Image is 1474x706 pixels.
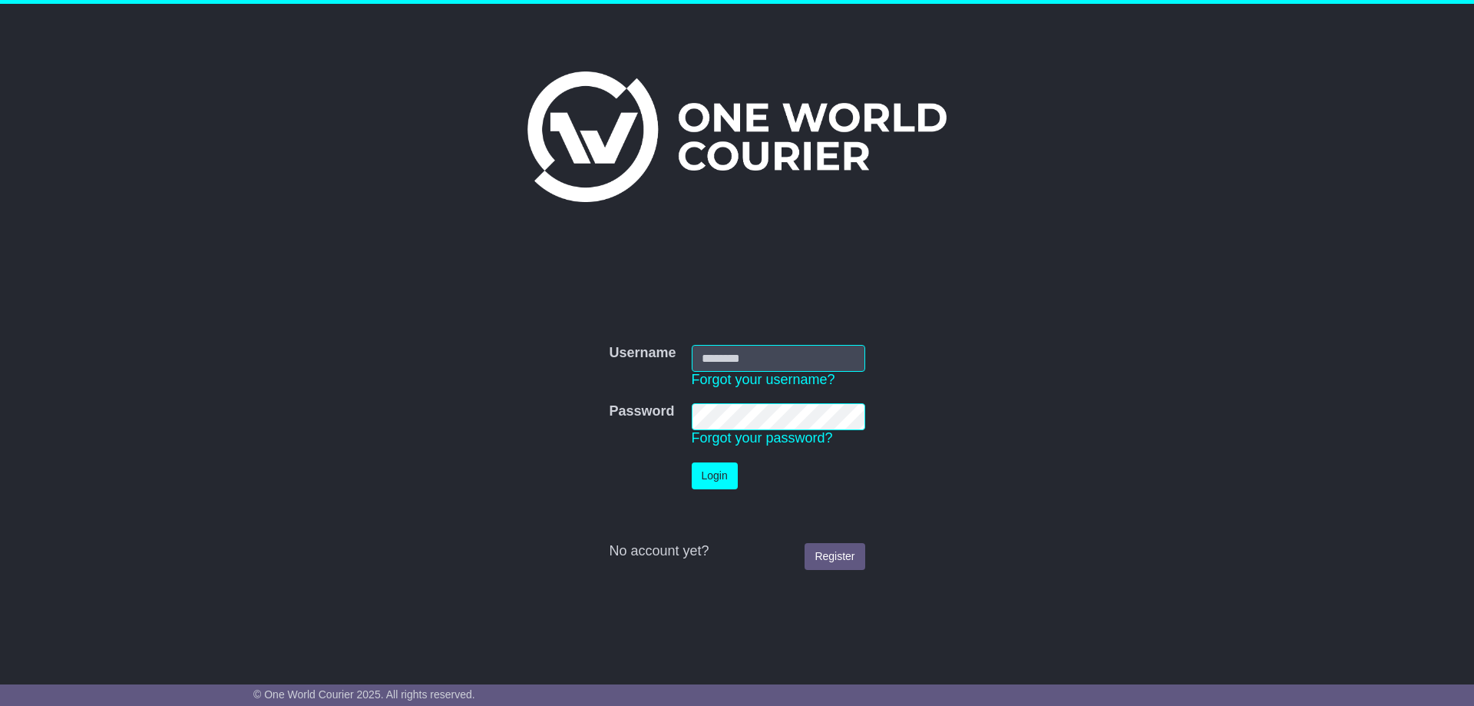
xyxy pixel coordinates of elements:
a: Forgot your password? [692,430,833,446]
a: Register [805,543,864,570]
div: No account yet? [609,543,864,560]
img: One World [527,71,947,202]
button: Login [692,462,738,489]
label: Password [609,403,674,420]
span: © One World Courier 2025. All rights reserved. [253,688,475,701]
label: Username [609,345,676,362]
a: Forgot your username? [692,372,835,387]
